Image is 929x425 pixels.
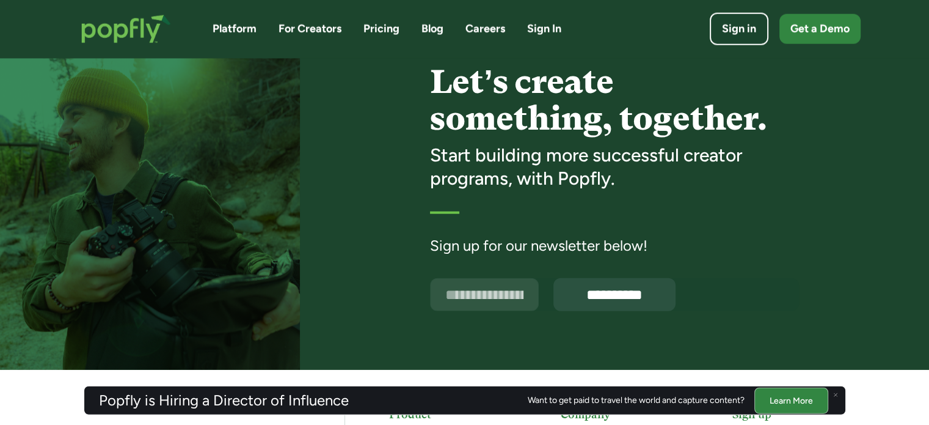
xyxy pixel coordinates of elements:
a: Blog [421,21,443,37]
a: Get a Demo [779,14,861,44]
div: Get a Demo [790,21,850,37]
h3: Start building more successful creator programs, with Popfly. [430,144,799,190]
div: Sign in [722,21,756,37]
form: Email Form [430,278,799,311]
h3: Popfly is Hiring a Director of Influence [99,393,349,408]
a: For Creators [279,21,341,37]
a: Learn More [754,387,828,413]
a: Sign In [527,21,561,37]
a: Platform [213,21,257,37]
div: Want to get paid to travel the world and capture content? [528,396,745,405]
h4: Let’s create something, together. [430,64,799,136]
a: home [69,2,183,56]
a: Pricing [363,21,399,37]
div: Sign up for our newsletter below! [430,236,799,256]
a: Sign in [710,13,768,45]
a: Careers [465,21,505,37]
